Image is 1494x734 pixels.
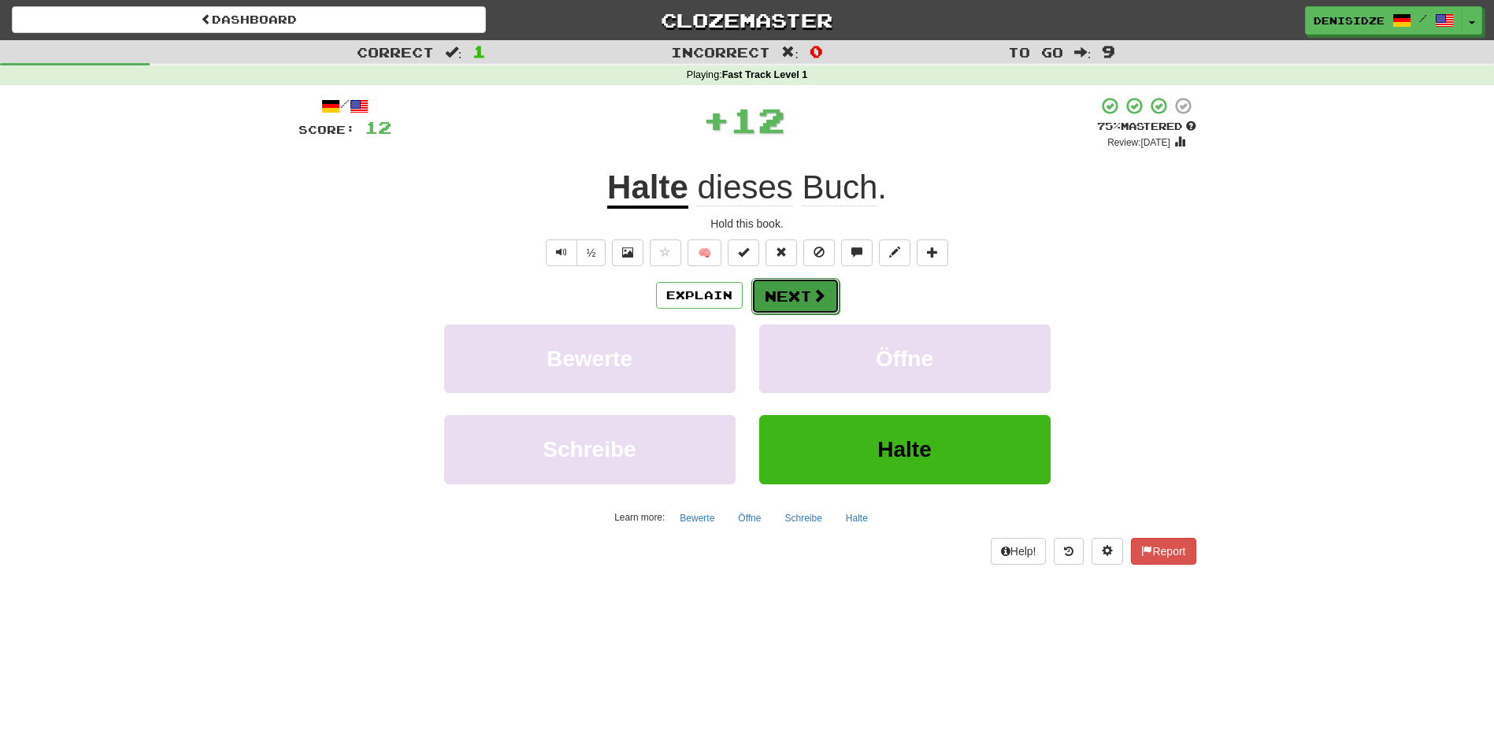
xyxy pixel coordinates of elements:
[722,69,808,80] strong: Fast Track Level 1
[781,46,799,59] span: :
[473,42,486,61] span: 1
[841,239,873,266] button: Discuss sentence (alt+u)
[576,239,606,266] button: ½
[688,239,721,266] button: 🧠
[776,506,830,530] button: Schreibe
[298,216,1196,232] div: Hold this book.
[877,437,931,462] span: Halte
[751,278,840,314] button: Next
[444,415,736,484] button: Schreibe
[1314,13,1385,28] span: denisidze
[759,415,1051,484] button: Halte
[1097,120,1196,134] div: Mastered
[671,44,770,60] span: Incorrect
[837,506,877,530] button: Halte
[1008,44,1063,60] span: To go
[1107,137,1170,148] small: Review: [DATE]
[543,239,606,266] div: Text-to-speech controls
[547,347,632,371] span: Bewerte
[730,100,785,139] span: 12
[766,239,797,266] button: Reset to 0% Mastered (alt+r)
[917,239,948,266] button: Add to collection (alt+a)
[671,506,723,530] button: Bewerte
[876,347,933,371] span: Öffne
[650,239,681,266] button: Favorite sentence (alt+f)
[614,512,665,523] small: Learn more:
[543,437,636,462] span: Schreibe
[1074,46,1092,59] span: :
[803,239,835,266] button: Ignore sentence (alt+i)
[1102,42,1115,61] span: 9
[1305,6,1462,35] a: denisidze /
[612,239,643,266] button: Show image (alt+x)
[688,169,887,206] span: .
[444,324,736,393] button: Bewerte
[697,169,792,206] span: dieses
[546,239,577,266] button: Play sentence audio (ctl+space)
[1419,13,1427,24] span: /
[510,6,984,34] a: Clozemaster
[298,96,391,116] div: /
[1131,538,1196,565] button: Report
[991,538,1047,565] button: Help!
[298,123,355,136] span: Score:
[12,6,486,33] a: Dashboard
[357,44,434,60] span: Correct
[728,239,759,266] button: Set this sentence to 100% Mastered (alt+m)
[656,282,743,309] button: Explain
[729,506,769,530] button: Öffne
[803,169,878,206] span: Buch
[759,324,1051,393] button: Öffne
[810,42,823,61] span: 0
[607,169,688,209] u: Halte
[879,239,910,266] button: Edit sentence (alt+d)
[365,117,391,137] span: 12
[1097,120,1121,132] span: 75 %
[1054,538,1084,565] button: Round history (alt+y)
[445,46,462,59] span: :
[703,96,730,143] span: +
